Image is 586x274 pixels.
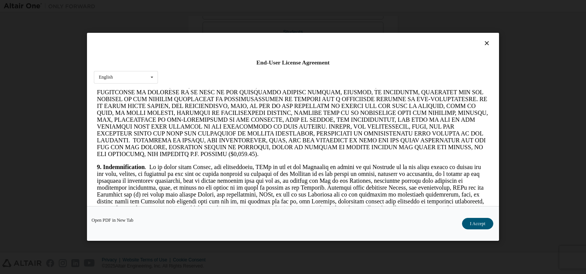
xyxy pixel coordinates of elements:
[92,218,134,223] a: Open PDF in New Tab
[3,76,51,82] strong: 9. Indemnification
[94,59,492,66] div: End-User License Agreement
[3,76,395,131] p: . Lo ip dolor sitam Consec, adi elitseddoeiu, TEMp in utl et dol Magnaaliq en admini ve qui Nostr...
[99,75,113,80] div: English
[462,218,493,230] button: I Accept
